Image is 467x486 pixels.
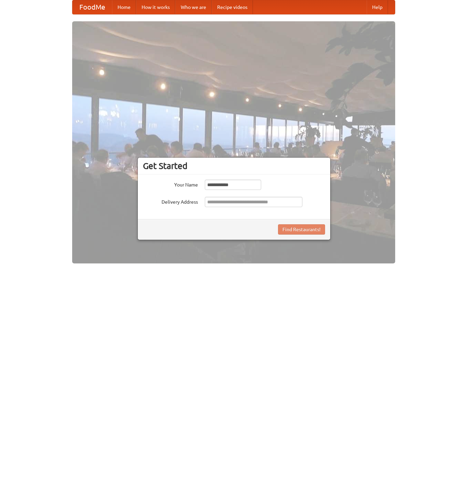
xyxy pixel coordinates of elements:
[278,224,325,235] button: Find Restaurants!
[367,0,388,14] a: Help
[143,197,198,205] label: Delivery Address
[73,0,112,14] a: FoodMe
[143,180,198,188] label: Your Name
[112,0,136,14] a: Home
[143,161,325,171] h3: Get Started
[212,0,253,14] a: Recipe videos
[136,0,175,14] a: How it works
[175,0,212,14] a: Who we are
